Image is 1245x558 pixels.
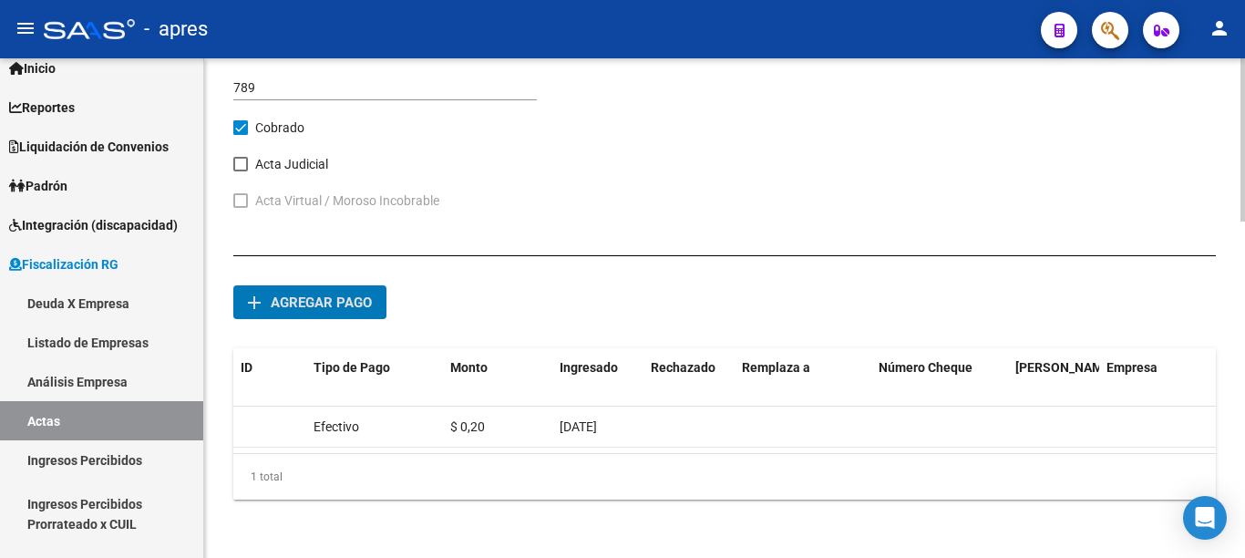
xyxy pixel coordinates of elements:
[871,348,1008,408] datatable-header-cell: Número Cheque
[1106,360,1158,375] span: Empresa
[9,176,67,196] span: Padrón
[1183,496,1227,540] div: Open Intercom Messenger
[651,360,715,375] span: Rechazado
[306,348,443,408] datatable-header-cell: Tipo de Pago
[552,348,643,408] datatable-header-cell: Ingresado
[314,419,359,434] span: Efectivo
[9,215,178,235] span: Integración (discapacidad)
[233,454,1216,500] div: 1 total
[9,137,169,157] span: Liquidación de Convenios
[255,190,439,212] span: Acta Virtual / Moroso Incobrable
[255,153,328,175] span: Acta Judicial
[271,294,372,311] span: Agregar pago
[879,360,972,375] span: Número Cheque
[314,360,390,375] span: Tipo de Pago
[742,360,810,375] span: Remplaza a
[255,117,304,139] span: Cobrado
[443,348,552,408] datatable-header-cell: Monto
[1209,17,1230,39] mat-icon: person
[560,419,597,434] span: [DATE]
[9,98,75,118] span: Reportes
[241,360,252,375] span: ID
[15,17,36,39] mat-icon: menu
[735,348,871,408] datatable-header-cell: Remplaza a
[450,360,488,375] span: Monto
[233,348,306,408] datatable-header-cell: ID
[450,419,485,434] span: $ 0,20
[9,58,56,78] span: Inicio
[9,254,118,274] span: Fiscalización RG
[560,360,618,375] span: Ingresado
[243,292,265,314] mat-icon: add
[144,9,208,49] span: - apres
[1099,348,1236,408] datatable-header-cell: Empresa
[233,285,386,319] button: Agregar pago
[1008,348,1099,408] datatable-header-cell: Fecha Valor
[1015,360,1114,375] span: [PERSON_NAME]
[643,348,735,408] datatable-header-cell: Rechazado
